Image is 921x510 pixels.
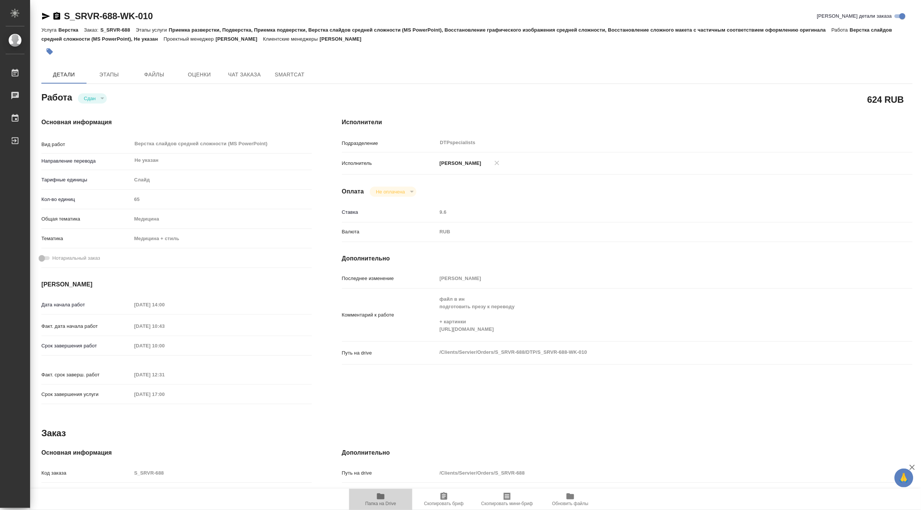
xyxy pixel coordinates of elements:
p: Срок завершения работ [41,342,132,350]
button: 🙏 [895,469,913,487]
p: [PERSON_NAME] [216,36,263,42]
p: Ставка [342,209,437,216]
div: Слайд [132,174,312,186]
p: Дата начала работ [41,301,132,309]
h2: Работа [41,90,72,104]
span: Оценки [181,70,217,79]
p: S_SRVR-688 [100,27,136,33]
h2: 624 RUB [868,93,904,106]
p: Тематика [41,235,132,242]
div: Сдан [78,93,107,104]
h2: Заказ [41,427,66,439]
p: Валюта [342,228,437,236]
input: Пустое поле [437,487,865,498]
h4: Основная информация [41,448,312,457]
p: Код заказа [41,469,132,477]
a: S_SRVR-688-WK-010 [64,11,153,21]
button: Не оплачена [374,189,407,195]
p: Исполнитель [342,160,437,167]
input: Пустое поле [132,299,198,310]
span: Скопировать мини-бриф [481,501,533,506]
p: [PERSON_NAME] [320,36,367,42]
input: Пустое поле [132,369,198,380]
input: Пустое поле [132,194,312,205]
input: Пустое поле [437,467,865,478]
span: Папка на Drive [365,501,396,506]
input: Пустое поле [132,467,312,478]
p: Клиентские менеджеры [263,36,320,42]
input: Пустое поле [437,207,865,218]
p: Факт. дата начала работ [41,323,132,330]
span: Нотариальный заказ [52,254,100,262]
button: Добавить тэг [41,43,58,60]
input: Пустое поле [132,321,198,332]
h4: Исполнители [342,118,913,127]
p: Работа [832,27,850,33]
p: Верстка [58,27,84,33]
p: Подразделение [342,140,437,147]
input: Пустое поле [437,273,865,284]
p: Вид работ [41,141,132,148]
p: Заказ: [84,27,100,33]
h4: [PERSON_NAME] [41,280,312,289]
button: Обновить файлы [539,489,602,510]
button: Скопировать мини-бриф [476,489,539,510]
p: Приемка разверстки, Подверстка, Приемка подверстки, Верстка слайдов средней сложности (MS PowerPo... [169,27,832,33]
span: Обновить файлы [552,501,589,506]
span: Детали [46,70,82,79]
p: Этапы услуги [136,27,169,33]
span: Скопировать бриф [424,501,464,506]
p: Кол-во единиц [41,196,132,203]
h4: Основная информация [41,118,312,127]
p: [PERSON_NAME] [437,160,482,167]
div: Медицина + стиль [132,232,312,245]
p: Путь на drive [342,469,437,477]
input: Пустое поле [132,389,198,400]
textarea: /Clients/Servier/Orders/S_SRVR-688/DTP/S_SRVR-688-WK-010 [437,346,865,359]
span: 🙏 [898,470,910,486]
p: Направление перевода [41,157,132,165]
p: Факт. срок заверш. работ [41,371,132,379]
div: Сдан [370,187,416,197]
p: Последнее изменение [342,275,437,282]
p: Тарифные единицы [41,176,132,184]
textarea: файл в ин подготовить презу к переводу + картинки [URL][DOMAIN_NAME] [437,293,865,336]
p: Общая тематика [41,215,132,223]
p: Срок завершения услуги [41,391,132,398]
span: SmartCat [272,70,308,79]
p: Услуга [41,27,58,33]
p: Проектный менеджер [164,36,216,42]
input: Пустое поле [132,487,312,498]
span: Чат заказа [226,70,263,79]
div: Медицина [132,213,312,225]
h4: Дополнительно [342,254,913,263]
span: Файлы [136,70,172,79]
span: [PERSON_NAME] детали заказа [817,12,892,20]
button: Сдан [82,95,98,102]
p: Путь на drive [342,349,437,357]
p: Комментарий к работе [342,311,437,319]
div: RUB [437,225,865,238]
button: Папка на Drive [349,489,412,510]
h4: Оплата [342,187,364,196]
button: Скопировать ссылку [52,12,61,21]
h4: Дополнительно [342,448,913,457]
span: Этапы [91,70,127,79]
input: Пустое поле [132,340,198,351]
button: Скопировать ссылку для ЯМессенджера [41,12,50,21]
button: Скопировать бриф [412,489,476,510]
